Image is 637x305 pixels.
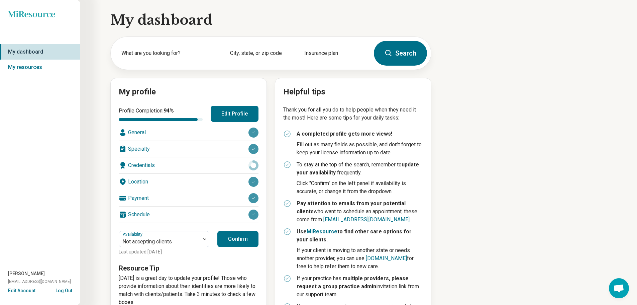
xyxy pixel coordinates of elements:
[217,231,258,247] button: Confirm
[297,200,406,215] strong: Pay attention to emails from your potential clients
[297,141,423,157] p: Fill out as many fields as possible, and don't forget to keep your license information up to date.
[283,106,423,122] p: Thank you for all you do to help people when they need it the most! Here are some tips for your d...
[211,106,258,122] button: Edit Profile
[8,270,45,277] span: [PERSON_NAME]
[297,246,423,271] p: If your client is moving to another state or needs another provider, you can use for free to help...
[56,287,72,293] button: Log Out
[297,161,419,176] strong: update your availability
[119,141,258,157] div: Specialty
[119,174,258,190] div: Location
[283,86,423,98] h2: Helpful tips
[119,248,209,255] p: Last updated: [DATE]
[119,207,258,223] div: Schedule
[8,279,71,285] span: [EMAIL_ADDRESS][DOMAIN_NAME]
[119,125,258,141] div: General
[307,228,337,235] a: MiResource
[366,255,407,261] a: [DOMAIN_NAME]
[297,200,423,224] p: who want to schedule an appointment, these come from .
[119,263,258,273] h3: Resource Tip
[609,278,629,298] a: Open chat
[121,49,214,57] label: What are you looking for?
[297,131,392,137] strong: A completed profile gets more views!
[119,107,203,121] div: Profile Completion:
[323,216,410,223] a: [EMAIL_ADDRESS][DOMAIN_NAME]
[297,275,409,290] strong: multiple providers, please request a group practice admin
[297,179,423,196] p: Click "Confirm" on the left panel if availability is accurate, or change it from the dropdown.
[123,232,144,237] label: Availability
[297,161,423,177] p: To stay at the top of the search, remember to frequently.
[119,86,258,98] h2: My profile
[8,287,35,294] button: Edit Account
[119,157,258,173] div: Credentials
[110,11,431,29] h1: My dashboard
[297,275,423,299] p: If your practice has invitation link from our support team.
[119,190,258,206] div: Payment
[164,107,174,114] span: 94 %
[374,41,427,66] button: Search
[297,228,412,243] strong: Use to find other care options for your clients.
